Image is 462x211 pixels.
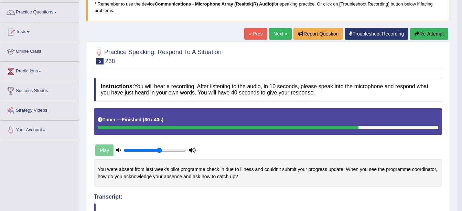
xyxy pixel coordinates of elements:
[0,22,79,40] a: Tests
[0,121,79,138] a: Your Account
[269,28,292,40] a: Next »
[94,159,442,187] div: You were absent from last week's pilot programme check in due to illness and couldn't submit your...
[293,28,343,40] button: Report Question
[155,1,273,7] b: Communications - Microphone Array (Realtek(R) Audio)
[94,78,442,101] h4: You will hear a recording. After listening to the audio, in 10 seconds, please speak into the mic...
[96,58,104,64] span: 5
[410,28,448,40] button: Re-Attempt
[98,117,163,122] h5: Timer —
[345,28,408,40] a: Troubleshoot Recording
[0,3,79,20] a: Practice Questions
[0,101,79,118] a: Strategy Videos
[94,47,222,64] h2: Practice Speaking: Respond To A Situation
[0,81,79,99] a: Success Stories
[143,117,144,122] b: (
[144,117,162,122] b: 30 / 40s
[0,42,79,59] a: Online Class
[244,28,267,40] a: « Prev
[122,117,142,122] b: Finished
[0,62,79,79] a: Predictions
[162,117,164,122] b: )
[101,83,134,89] b: Instructions:
[105,58,115,64] small: 238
